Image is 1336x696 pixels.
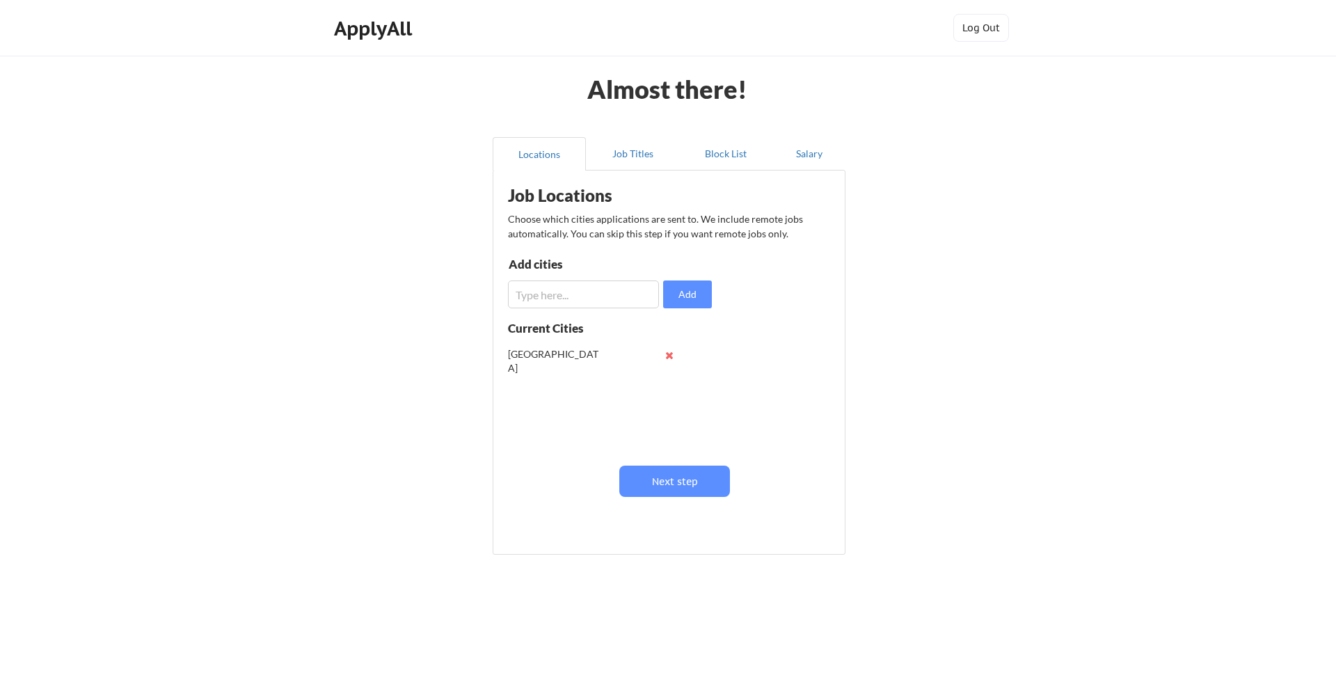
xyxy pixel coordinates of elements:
[508,322,614,334] div: Current Cities
[619,466,730,497] button: Next step
[509,258,653,270] div: Add cities
[508,187,683,204] div: Job Locations
[679,137,772,171] button: Block List
[508,280,659,308] input: Type here...
[334,17,416,40] div: ApplyAll
[570,77,764,102] div: Almost there!
[586,137,679,171] button: Job Titles
[663,280,712,308] button: Add
[508,212,828,241] div: Choose which cities applications are sent to. We include remote jobs automatically. You can skip ...
[772,137,845,171] button: Salary
[493,137,586,171] button: Locations
[508,347,599,374] div: [GEOGRAPHIC_DATA]
[953,14,1009,42] button: Log Out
